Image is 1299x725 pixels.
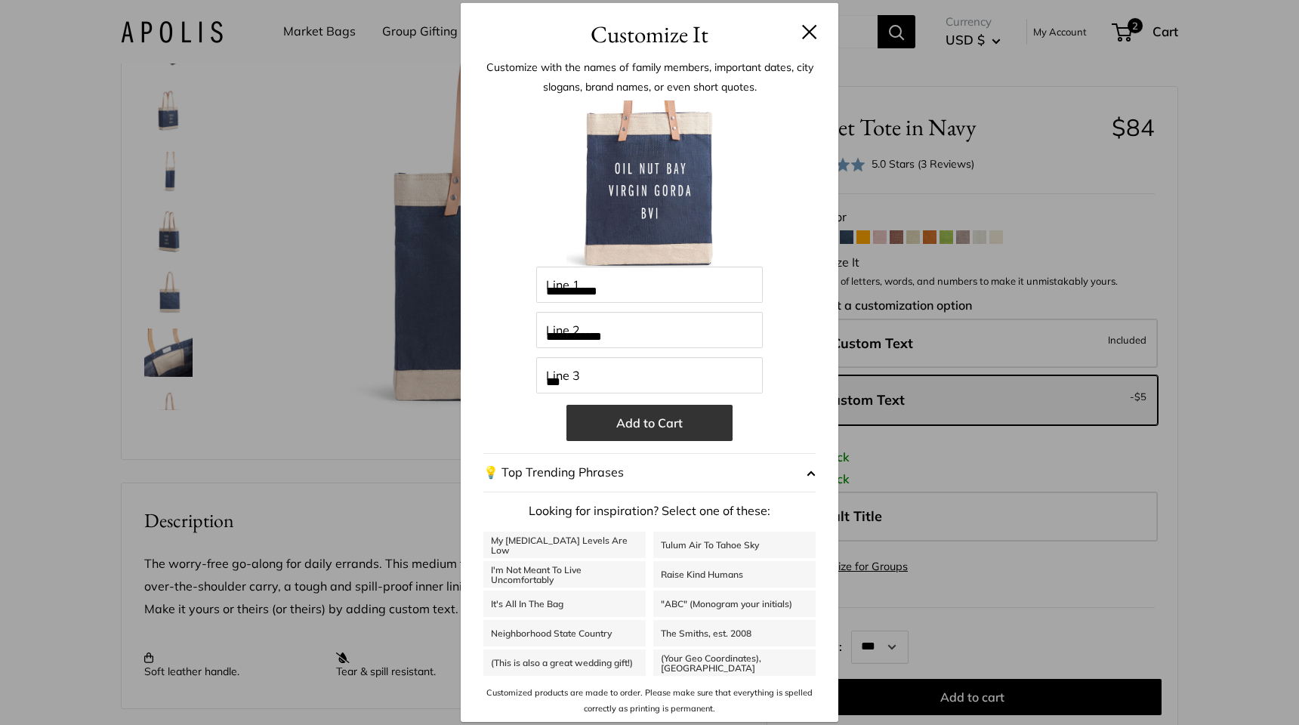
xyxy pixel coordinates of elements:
[483,561,646,588] a: I'm Not Meant To Live Uncomfortably
[483,532,646,558] a: My [MEDICAL_DATA] Levels Are Low
[653,591,816,617] a: "ABC" (Monogram your initials)
[483,685,816,716] p: Customized products are made to order. Please make sure that everything is spelled correctly as p...
[653,649,816,676] a: (Your Geo Coordinates), [GEOGRAPHIC_DATA]
[566,405,733,441] button: Add to Cart
[483,500,816,523] p: Looking for inspiration? Select one of these:
[653,620,816,646] a: The Smiths, est. 2008
[483,591,646,617] a: It's All In The Bag
[483,649,646,676] a: (This is also a great wedding gift!)
[653,532,816,558] a: Tulum Air To Tahoe Sky
[483,57,816,97] p: Customize with the names of family members, important dates, city slogans, brand names, or even s...
[653,561,816,588] a: Raise Kind Humans
[483,620,646,646] a: Neighborhood State Country
[483,17,816,52] h3: Customize It
[483,453,816,492] button: 💡 Top Trending Phrases
[566,100,733,267] img: customizer-prod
